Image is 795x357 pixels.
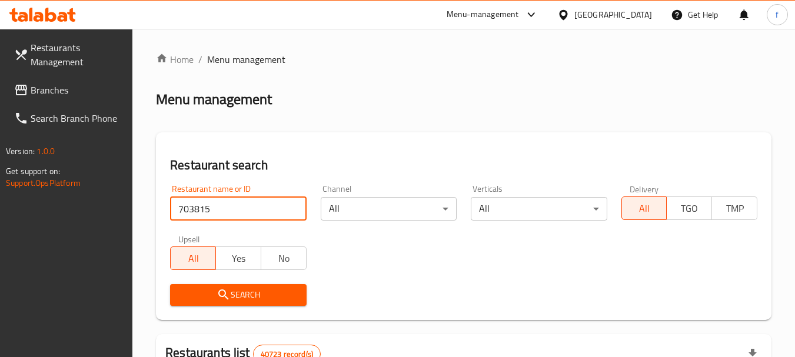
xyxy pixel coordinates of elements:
span: All [627,200,663,217]
input: Search for restaurant name or ID.. [170,197,306,221]
a: Home [156,52,194,66]
span: No [266,250,302,267]
a: Restaurants Management [5,34,133,76]
span: TGO [671,200,707,217]
button: No [261,246,307,270]
span: Version: [6,144,35,159]
button: Yes [215,246,261,270]
span: f [776,8,779,21]
span: Restaurants Management [31,41,124,69]
button: TMP [711,196,757,220]
div: [GEOGRAPHIC_DATA] [574,8,652,21]
a: Search Branch Phone [5,104,133,132]
span: 1.0.0 [36,144,55,159]
nav: breadcrumb [156,52,771,66]
span: Search Branch Phone [31,111,124,125]
h2: Menu management [156,90,272,109]
button: Search [170,284,306,306]
div: All [321,197,457,221]
div: Menu-management [447,8,519,22]
span: Get support on: [6,164,60,179]
span: TMP [717,200,753,217]
span: Search [179,288,297,302]
label: Upsell [178,235,200,243]
button: All [170,246,216,270]
button: All [621,196,667,220]
li: / [198,52,202,66]
a: Branches [5,76,133,104]
a: Support.OpsPlatform [6,175,81,191]
button: TGO [666,196,712,220]
span: Branches [31,83,124,97]
h2: Restaurant search [170,156,757,174]
span: All [175,250,211,267]
span: Menu management [207,52,285,66]
label: Delivery [630,185,659,193]
div: All [471,197,607,221]
span: Yes [221,250,257,267]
